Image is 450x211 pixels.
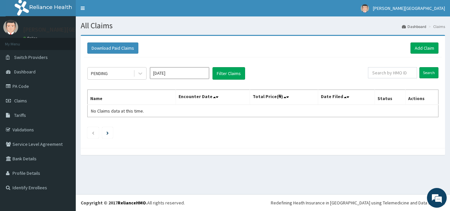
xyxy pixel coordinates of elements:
input: Search by HMO ID [368,67,417,78]
img: User Image [361,4,369,13]
th: Total Price(₦) [250,90,318,105]
span: [PERSON_NAME][GEOGRAPHIC_DATA] [373,5,445,11]
th: Date Filed [318,90,375,105]
a: RelianceHMO [118,200,146,206]
span: Claims [14,98,27,104]
th: Actions [405,90,438,105]
span: Dashboard [14,69,36,75]
th: Status [375,90,406,105]
span: Switch Providers [14,54,48,60]
div: Redefining Heath Insurance in [GEOGRAPHIC_DATA] using Telemedicine and Data Science! [271,199,445,206]
strong: Copyright © 2017 . [81,200,147,206]
h1: All Claims [81,21,445,30]
a: Add Claim [410,42,438,54]
th: Encounter Date [176,90,250,105]
button: Filter Claims [212,67,245,80]
a: Online [23,36,39,40]
button: Download Paid Claims [87,42,138,54]
span: Tariffs [14,112,26,118]
input: Select Month and Year [150,67,209,79]
img: User Image [3,20,18,35]
a: Next page [106,130,109,136]
span: No Claims data at this time. [91,108,144,114]
input: Search [419,67,438,78]
a: Previous page [92,130,95,136]
footer: All rights reserved. [76,194,450,211]
li: Claims [427,24,445,29]
p: [PERSON_NAME][GEOGRAPHIC_DATA] [23,27,121,33]
th: Name [88,90,176,105]
div: PENDING [91,70,108,77]
a: Dashboard [402,24,426,29]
